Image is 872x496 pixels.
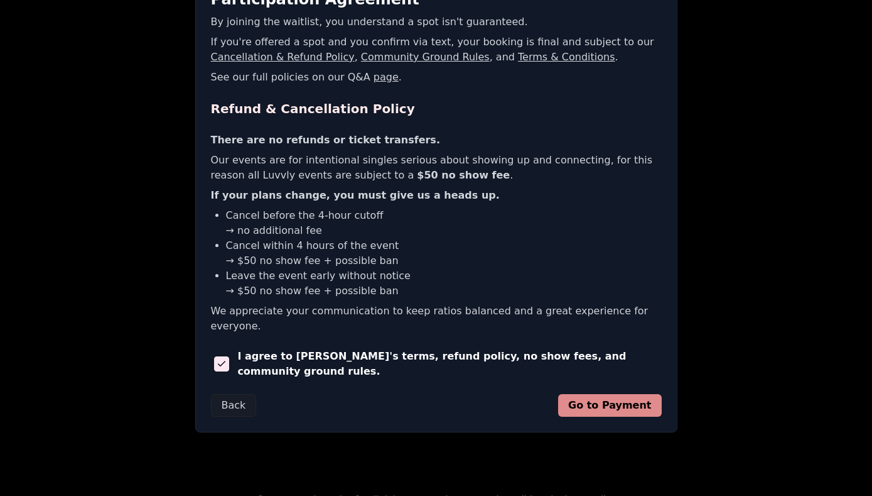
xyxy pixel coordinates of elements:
span: I agree to [PERSON_NAME]'s terms, refund policy, no show fees, and community ground rules. [237,349,661,379]
li: Cancel before the 4-hour cutoff → no additional fee [226,208,662,238]
a: Cancellation & Refund Policy [211,51,355,63]
p: There are no refunds or ticket transfers. [211,133,662,148]
p: If your plans change, you must give us a heads up. [211,188,662,203]
a: Community Ground Rules [361,51,490,63]
li: Cancel within 4 hours of the event → $50 no show fee + possible ban [226,238,662,268]
h2: Refund & Cancellation Policy [211,100,662,118]
a: Terms & Conditions [518,51,615,63]
button: Back [211,394,257,417]
b: $50 no show fee [417,169,510,181]
button: Go to Payment [558,394,662,417]
p: Our events are for intentional singles serious about showing up and connecting, for this reason a... [211,153,662,183]
a: page [374,71,399,83]
p: If you're offered a spot and you confirm via text, your booking is final and subject to our , , a... [211,35,662,65]
p: We appreciate your communication to keep ratios balanced and a great experience for everyone. [211,304,662,334]
li: Leave the event early without notice → $50 no show fee + possible ban [226,268,662,299]
p: See our full policies on our Q&A . [211,70,662,85]
p: By joining the waitlist, you understand a spot isn't guaranteed. [211,14,662,30]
